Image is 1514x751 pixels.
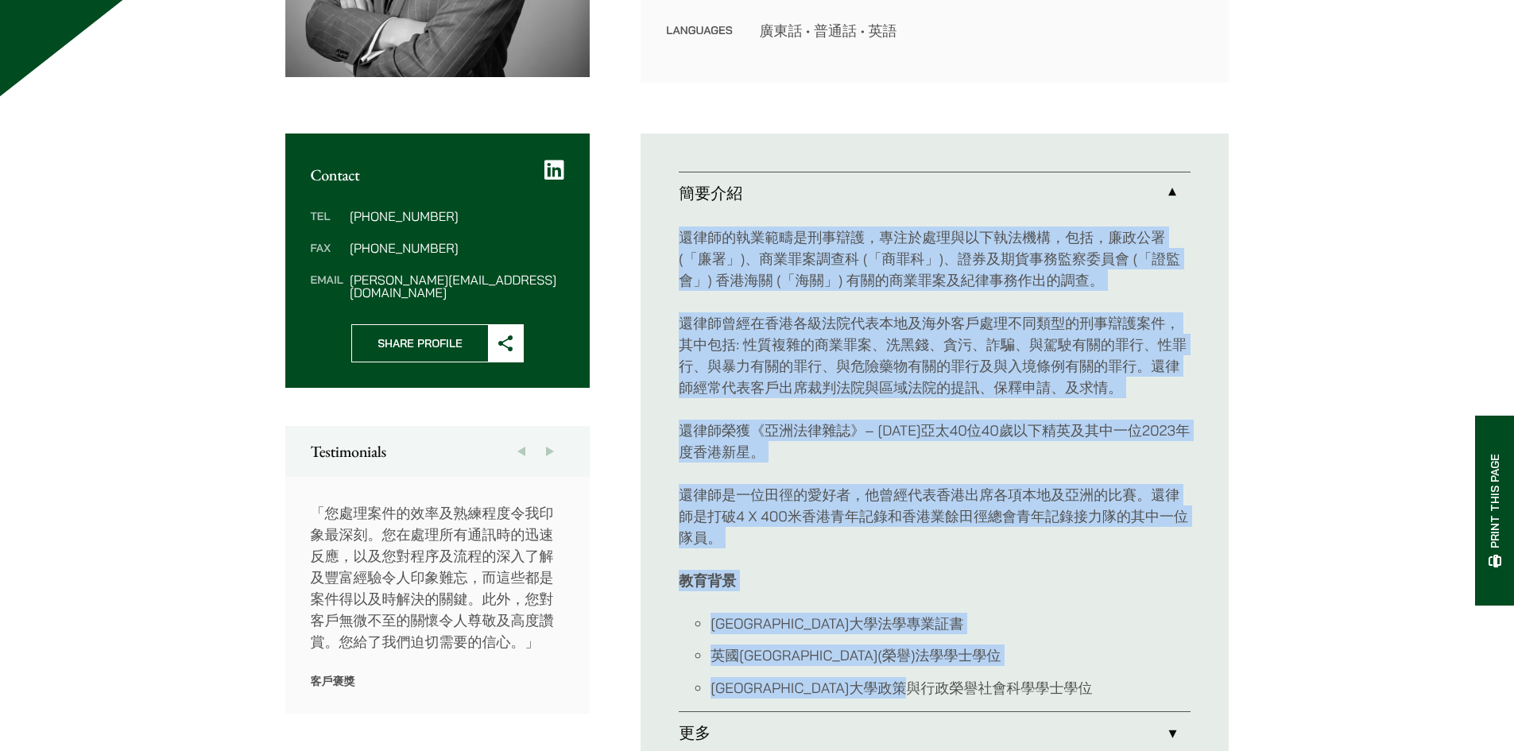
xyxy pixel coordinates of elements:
a: LinkedIn [544,159,564,181]
dt: Languages [666,20,734,41]
dt: Fax [311,242,343,273]
dd: [PHONE_NUMBER] [350,242,564,254]
span: Share Profile [352,325,488,362]
p: 「您處理案件的效率及熟練程度令我印象最深刻。您在處理所有通訊時的迅速反應，以及您對程序及流程的深入了解及豐富經驗令人印象難忘，而這些都是案件得以及時解決的關鍵。此外，您對客戶無微不至的關懷令人尊... [311,502,565,652]
p: 還律師是一位田徑的愛好者，他曾經代表香港出席各項本地及亞洲的比賽。還律師是打破4 X 400米香港青年記錄和香港業餘田徑總會青年記錄接力隊的其中一位隊員。 [679,484,1191,548]
p: 客戶褒獎 [311,674,565,688]
li: [GEOGRAPHIC_DATA]大學政策與行政榮譽社會科學學士學位 [711,677,1191,699]
p: 還律師曾經在香港各級法院代表本地及海外客戶處理不同類型的刑事辯護案件，其中包括: 性質複雜的商業罪案、洗黑錢、貪污、詐騙、與駕駛有關的罪行、性罪行、與暴力有關的罪行、與危險藥物有關的罪行及與入境... [679,312,1191,398]
a: 簡要介紹 [679,172,1191,214]
strong: 教育背景 [679,571,736,590]
dd: [PERSON_NAME][EMAIL_ADDRESS][DOMAIN_NAME] [350,273,564,299]
p: 還律師的執業範疇是刑事辯護，專注於處理與以下執法機構，包括，廉政公署 (「廉署」)、商業罪案調查科 (「商罪科」)、證券及期貨事務監察委員會 (「證監會」) 香港海關 (「海關」) 有關的商業罪... [679,226,1191,291]
p: 還律師榮獲《亞洲法律雜誌》– [DATE]亞太40位40歲以下精英及其中一位2023年度香港新星。 [679,420,1191,463]
button: Share Profile [351,324,524,362]
h2: Contact [311,165,565,184]
button: Previous [507,426,536,477]
h2: Testimonials [311,442,565,461]
div: 簡要介紹 [679,214,1191,711]
dt: Email [311,273,343,299]
dd: 廣東話 • 普通話 • 英語 [759,20,1203,41]
li: 英國[GEOGRAPHIC_DATA](榮譽)法學學士學位 [711,645,1191,666]
button: Next [536,426,564,477]
dt: Tel [311,210,343,242]
li: [GEOGRAPHIC_DATA]大學法學專業証書 [711,613,1191,634]
dd: [PHONE_NUMBER] [350,210,564,223]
